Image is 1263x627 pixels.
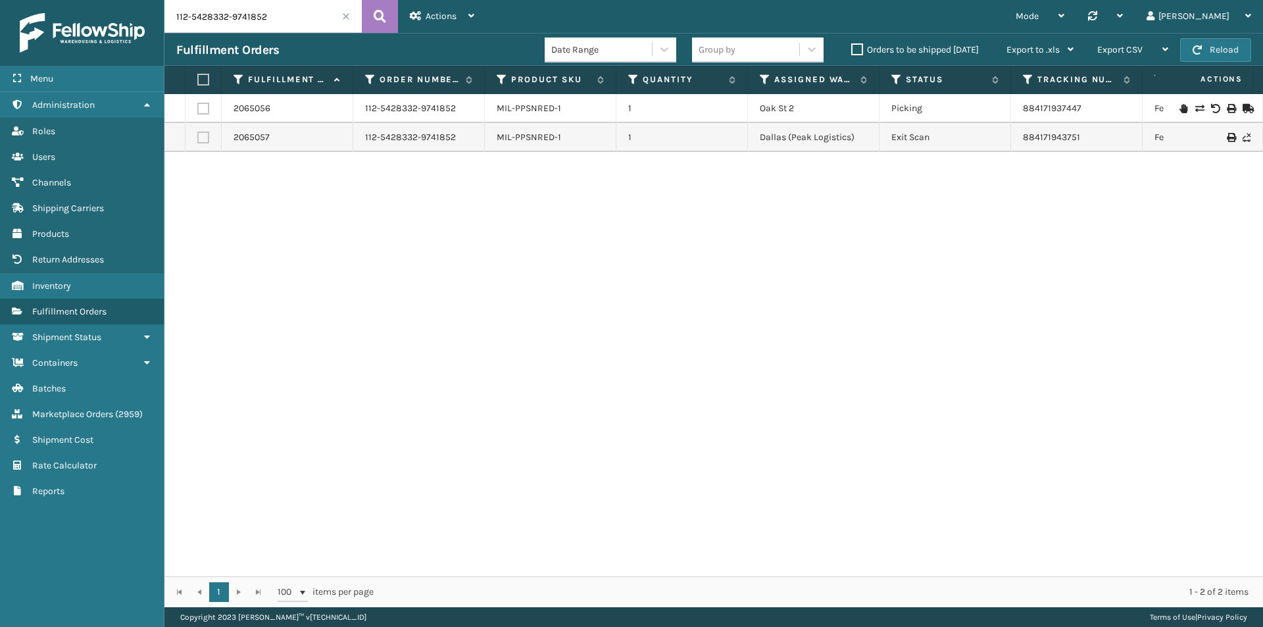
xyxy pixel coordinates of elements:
[32,306,107,317] span: Fulfillment Orders
[20,13,145,53] img: logo
[278,586,297,599] span: 100
[30,73,53,84] span: Menu
[32,460,97,471] span: Rate Calculator
[748,123,879,152] td: Dallas (Peak Logistics)
[774,74,854,86] label: Assigned Warehouse
[209,582,229,602] a: 1
[32,254,104,265] span: Return Addresses
[1180,38,1251,62] button: Reload
[906,74,985,86] label: Status
[32,486,64,497] span: Reports
[879,123,1011,152] td: Exit Scan
[32,177,71,188] span: Channels
[32,409,113,420] span: Marketplace Orders
[1227,133,1235,142] i: Print Label
[426,11,457,22] span: Actions
[32,434,93,445] span: Shipment Cost
[1159,68,1251,90] span: Actions
[851,44,979,55] label: Orders to be shipped [DATE]
[176,42,279,58] h3: Fulfillment Orders
[616,94,748,123] td: 1
[278,582,374,602] span: items per page
[748,94,879,123] td: Oak St 2
[1006,44,1060,55] span: Export to .xls
[392,586,1249,599] div: 1 - 2 of 2 items
[1243,133,1251,142] i: Never Shipped
[248,74,328,86] label: Fulfillment Order Id
[32,151,55,163] span: Users
[1097,44,1143,55] span: Export CSV
[1037,74,1117,86] label: Tracking Number
[115,409,143,420] span: ( 2959 )
[1195,104,1203,113] i: Change shipping
[1023,103,1081,114] a: 884171937447
[1227,104,1235,113] i: Print Label
[32,99,95,111] span: Administration
[32,126,55,137] span: Roles
[32,280,71,291] span: Inventory
[497,103,561,114] a: MIL-PPSNRED-1
[1016,11,1039,22] span: Mode
[1150,607,1247,627] div: |
[1023,132,1080,143] a: 884171943751
[32,383,66,394] span: Batches
[234,131,270,144] a: 2065057
[879,94,1011,123] td: Picking
[32,228,69,239] span: Products
[1243,104,1251,113] i: Mark as Shipped
[643,74,722,86] label: Quantity
[1179,104,1187,113] i: On Hold
[1150,613,1195,622] a: Terms of Use
[380,74,459,86] label: Order Number
[511,74,591,86] label: Product SKU
[365,102,456,115] a: 112-5428332-9741852
[1211,104,1219,113] i: Void Label
[699,43,735,57] div: Group by
[551,43,653,57] div: Date Range
[32,357,78,368] span: Containers
[497,132,561,143] a: MIL-PPSNRED-1
[1197,613,1247,622] a: Privacy Policy
[32,203,104,214] span: Shipping Carriers
[365,131,456,144] a: 112-5428332-9741852
[180,607,366,627] p: Copyright 2023 [PERSON_NAME]™ v [TECHNICAL_ID]
[234,102,270,115] a: 2065056
[32,332,101,343] span: Shipment Status
[616,123,748,152] td: 1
